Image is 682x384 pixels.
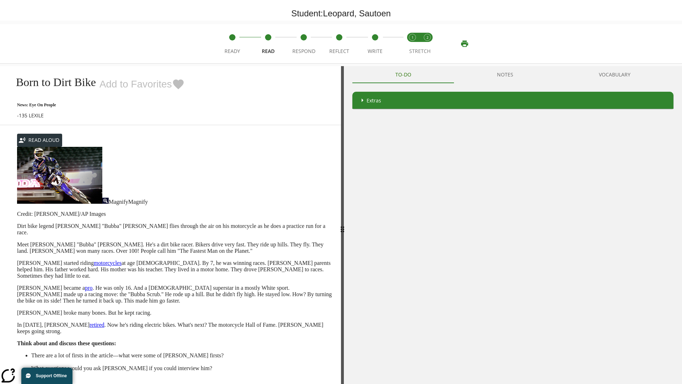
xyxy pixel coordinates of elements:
[17,134,62,147] button: Read Aloud
[9,112,185,119] p: -135 LEXILE
[17,211,332,217] p: Credit: [PERSON_NAME]/AP Images
[556,66,673,83] button: VOCABULARY
[36,373,67,378] span: Support Offline
[85,285,92,291] a: pro
[224,48,240,54] span: Ready
[352,66,673,83] div: Instructional Panel Tabs
[454,66,556,83] button: NOTES
[352,92,673,109] div: Extras
[21,368,72,384] button: Support Offline
[319,24,360,63] button: Reflect step 4 of 5
[94,260,121,266] a: motorcycles
[31,365,332,372] li: What questions would you ask [PERSON_NAME] if you could interview him?
[412,35,413,40] text: 1
[212,24,253,63] button: Ready step 1 of 5
[352,66,454,83] button: TO-DO
[31,352,332,359] li: There are a lot of firsts in the article—what were some of [PERSON_NAME] firsts?
[417,24,438,63] button: Stretch Respond step 2 of 2
[90,322,104,328] a: retired
[329,48,349,54] span: Reflect
[102,198,109,204] img: Magnify
[17,223,332,236] p: Dirt bike legend [PERSON_NAME] "Bubba" [PERSON_NAME] flies through the air on his motorcycle as h...
[9,102,185,108] p: News: Eye On People
[354,24,396,63] button: Write step 5 of 5
[17,322,332,335] p: In [DATE], [PERSON_NAME] . Now he's riding electric bikes. What's next? The motorcycle Hall of Fa...
[292,48,315,54] span: Respond
[402,24,423,63] button: Stretch Read step 1 of 2
[247,24,288,63] button: Read step 2 of 5
[109,199,128,205] span: Magnify
[17,241,332,254] p: Meet [PERSON_NAME] "Bubba" [PERSON_NAME]. He's a dirt bike racer. Bikers drive very fast. They ri...
[17,285,332,304] p: [PERSON_NAME] became a . He was only 16. And a [DEMOGRAPHIC_DATA] superstar in a mostly White spo...
[9,76,96,89] h2: Born to Dirt Bike
[17,260,332,279] p: [PERSON_NAME] started riding at age [DEMOGRAPHIC_DATA]. By 7, he was winning races. [PERSON_NAME]...
[283,24,324,63] button: Respond step 3 of 5
[409,48,431,54] span: STRETCH
[128,199,148,205] span: Magnify
[17,147,102,204] img: Motocross racer James Stewart flies through the air on his dirt bike.
[262,48,275,54] span: Read
[341,66,344,384] div: Press Enter or Spacebar and then press right and left arrow keys to move the slider
[427,35,428,40] text: 2
[367,97,381,104] p: Extras
[17,310,332,316] p: [PERSON_NAME] broke many bones. But he kept racing.
[368,48,383,54] span: Write
[344,66,682,384] div: activity
[17,340,116,346] strong: Think about and discuss these questions:
[453,37,476,50] button: Print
